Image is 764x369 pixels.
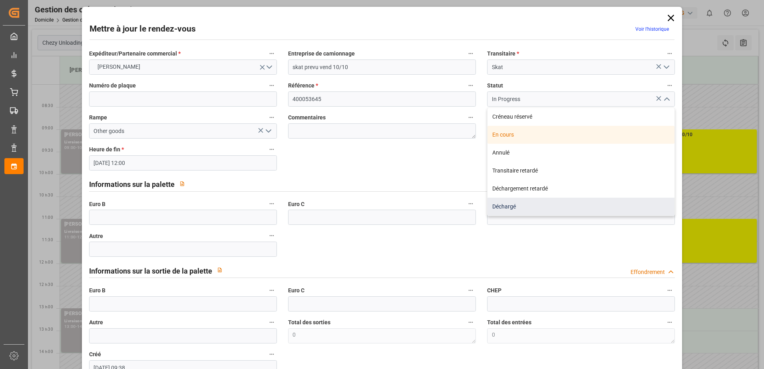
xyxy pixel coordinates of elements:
button: Commentaires [466,112,476,123]
font: Autre [89,319,103,325]
font: Euro B [89,201,105,207]
font: Euro B [89,287,105,294]
input: JJ-MM-AAAA HH :MM [89,155,277,171]
h2: Informations sur la sortie de la palette [89,266,212,276]
font: Statut [487,82,503,89]
button: Autre [267,230,277,241]
a: Voir l’historique [635,26,669,32]
button: Euro C [466,198,476,209]
div: Effondrement [631,268,665,276]
button: Autre [267,317,277,327]
font: Heure de fin [89,146,120,153]
button: Euro C [466,285,476,296]
textarea: 0 [288,328,476,343]
font: Total des entrées [487,319,531,325]
button: Euro B [267,285,277,296]
div: Annulé [487,144,674,162]
button: Numéro de plaque [267,80,277,91]
font: Référence [288,82,314,89]
font: Commentaires [288,114,326,121]
font: Autre [89,233,103,239]
font: Expéditeur/Partenaire commercial [89,50,177,57]
div: En cours [487,126,674,144]
div: Transitaire retardé [487,162,674,180]
button: Créé [267,349,277,359]
button: View description [175,176,190,191]
input: Type à rechercher/sélectionner [487,91,675,107]
button: Transitaire * [665,48,675,59]
button: Référence * [466,80,476,91]
button: CHEP [665,285,675,296]
textarea: 0 [487,328,675,343]
button: Heure de fin * [267,144,277,155]
button: Ouvrir le menu [262,125,274,137]
button: Euro B [267,198,277,209]
span: [PERSON_NAME] [94,63,144,71]
div: Déchargé [487,198,674,216]
font: Entreprise de camionnage [288,50,355,57]
button: Entreprise de camionnage [466,48,476,59]
button: View description [212,262,227,278]
font: Créé [89,351,101,357]
button: Total des entrées [665,317,675,327]
button: Ouvrir le menu [89,60,277,75]
h2: Mettre à jour le rendez-vous [90,23,196,36]
button: Expéditeur/Partenaire commercial * [267,48,277,59]
font: Transitaire [487,50,515,57]
font: Rampe [89,114,107,121]
div: Créneau réservé [487,108,674,126]
input: Type à rechercher/sélectionner [89,123,277,139]
font: Total des sorties [288,319,330,325]
h2: Informations sur la palette [89,179,175,190]
button: Fermer le menu [660,93,672,105]
button: Statut [665,80,675,91]
button: Total des sorties [466,317,476,327]
font: Numéro de plaque [89,82,136,89]
div: Déchargement retardé [487,180,674,198]
button: Ouvrir le menu [660,61,672,73]
button: Rampe [267,112,277,123]
font: CHEP [487,287,501,294]
font: Euro C [288,287,304,294]
font: Euro C [288,201,304,207]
